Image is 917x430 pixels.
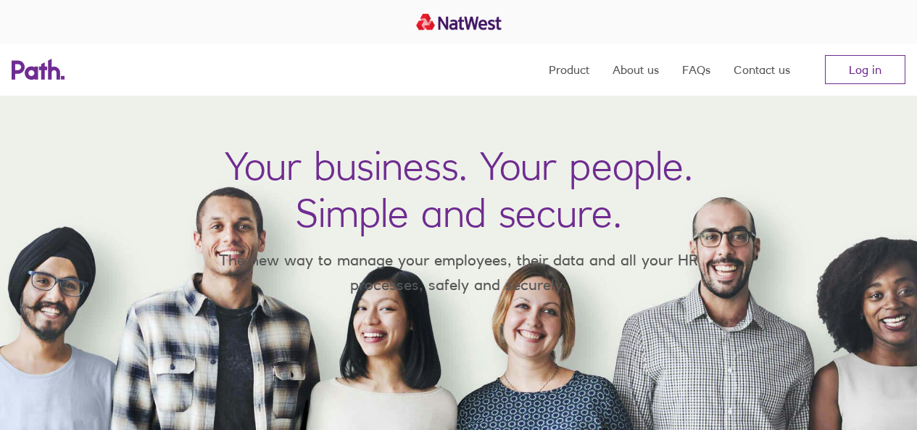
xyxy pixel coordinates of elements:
a: Contact us [734,44,790,96]
a: Product [549,44,589,96]
p: The new way to manage your employees, their data and all your HR processes, safely and securely. [198,248,720,297]
a: Log in [825,55,905,84]
a: FAQs [682,44,710,96]
h1: Your business. Your people. Simple and secure. [225,142,693,236]
a: About us [613,44,659,96]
